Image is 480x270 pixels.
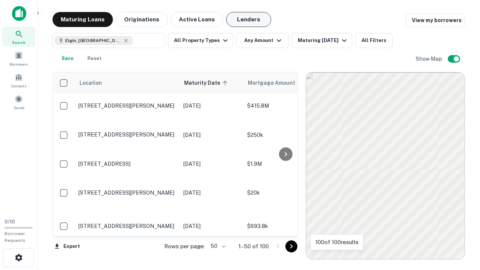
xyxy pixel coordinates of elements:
[236,33,289,48] button: Any Amount
[247,131,322,139] p: $250k
[52,241,82,252] button: Export
[2,27,35,47] a: Search
[183,222,240,230] p: [DATE]
[247,102,322,110] p: $415.8M
[75,72,180,93] th: Location
[180,72,243,93] th: Maturity Date
[226,12,271,27] button: Lenders
[78,223,176,229] p: [STREET_ADDRESS][PERSON_NAME]
[2,48,35,69] a: Borrowers
[78,102,176,109] p: [STREET_ADDRESS][PERSON_NAME]
[183,160,240,168] p: [DATE]
[248,78,305,87] span: Mortgage Amount
[12,39,25,45] span: Search
[116,12,168,27] button: Originations
[78,160,176,167] p: [STREET_ADDRESS]
[355,33,393,48] button: All Filters
[79,78,102,87] span: Location
[82,51,106,66] button: Reset
[12,6,26,21] img: capitalize-icon.png
[4,219,15,225] span: 0 / 10
[168,33,233,48] button: All Property Types
[183,102,240,110] p: [DATE]
[306,72,465,259] div: 0 0
[238,242,269,251] p: 1–50 of 100
[2,70,35,90] a: Contacts
[4,231,25,243] span: Borrower Requests
[184,78,230,87] span: Maturity Date
[247,189,322,197] p: $20k
[285,240,297,252] button: Go to next page
[11,83,26,89] span: Contacts
[183,189,240,197] p: [DATE]
[65,37,121,44] span: Elgin, [GEOGRAPHIC_DATA], [GEOGRAPHIC_DATA]
[208,241,226,252] div: 50
[52,12,113,27] button: Maturing Loans
[406,13,465,27] a: View my borrowers
[243,72,326,93] th: Mortgage Amount
[415,55,443,63] h6: Show Map
[442,210,480,246] iframe: Chat Widget
[292,33,352,48] button: Maturing [DATE]
[298,36,349,45] div: Maturing [DATE]
[55,51,79,66] button: Save your search to get updates of matches that match your search criteria.
[2,92,35,112] a: Saved
[13,105,24,111] span: Saved
[315,238,358,247] p: 100 of 100 results
[78,131,176,138] p: [STREET_ADDRESS][PERSON_NAME]
[183,131,240,139] p: [DATE]
[171,12,223,27] button: Active Loans
[78,189,176,196] p: [STREET_ADDRESS][PERSON_NAME]
[247,222,322,230] p: $693.8k
[164,242,205,251] p: Rows per page:
[247,160,322,168] p: $1.9M
[10,61,28,67] span: Borrowers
